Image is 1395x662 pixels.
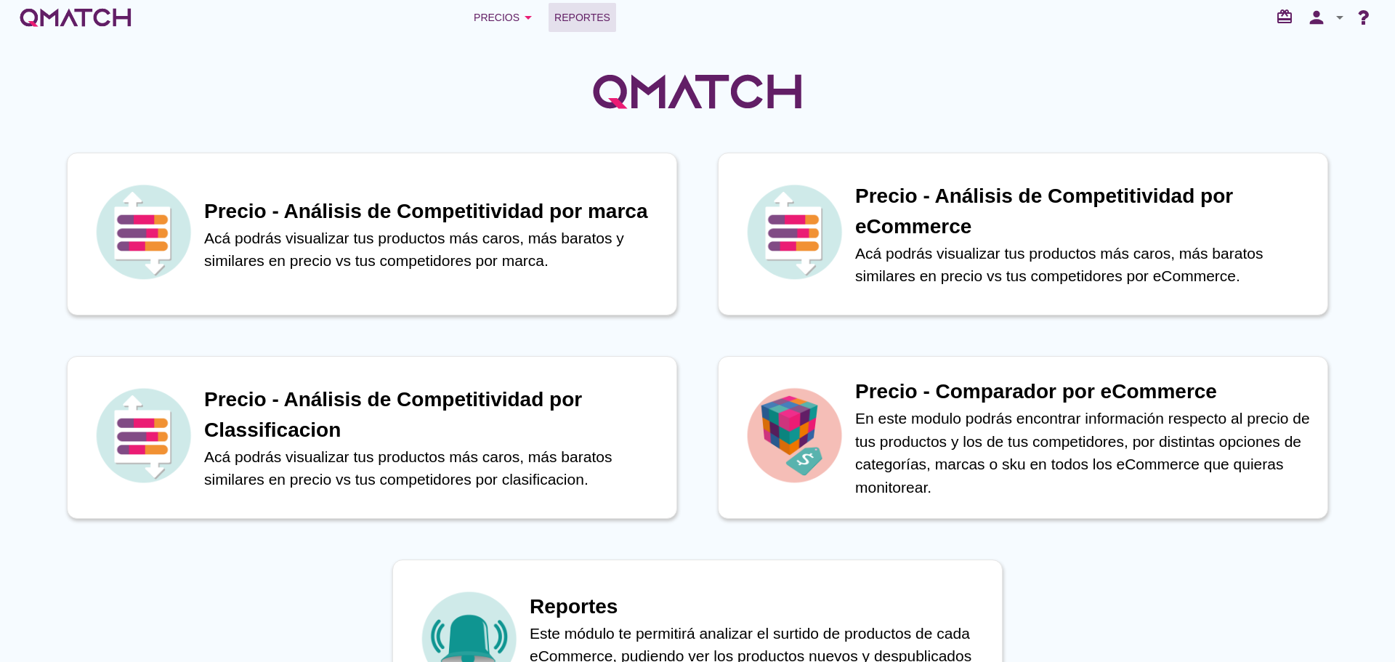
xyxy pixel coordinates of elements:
[549,3,616,32] a: Reportes
[46,356,697,519] a: iconPrecio - Análisis de Competitividad por ClassificacionAcá podrás visualizar tus productos más...
[92,384,194,486] img: icon
[204,384,662,445] h1: Precio - Análisis de Competitividad por Classificacion
[519,9,537,26] i: arrow_drop_down
[855,407,1313,498] p: En este modulo podrás encontrar información respecto al precio de tus productos y los de tus comp...
[855,242,1313,288] p: Acá podrás visualizar tus productos más caros, más baratos similares en precio vs tus competidore...
[1302,7,1331,28] i: person
[855,181,1313,242] h1: Precio - Análisis de Competitividad por eCommerce
[1276,8,1299,25] i: redeem
[530,592,987,622] h1: Reportes
[474,9,537,26] div: Precios
[743,384,845,486] img: icon
[462,3,549,32] button: Precios
[855,376,1313,407] h1: Precio - Comparador por eCommerce
[46,153,697,315] a: iconPrecio - Análisis de Competitividad por marcaAcá podrás visualizar tus productos más caros, m...
[697,356,1348,519] a: iconPrecio - Comparador por eCommerceEn este modulo podrás encontrar información respecto al prec...
[17,3,134,32] a: white-qmatch-logo
[589,55,806,128] img: QMatchLogo
[554,9,610,26] span: Reportes
[204,227,662,273] p: Acá podrás visualizar tus productos más caros, más baratos y similares en precio vs tus competido...
[204,196,662,227] h1: Precio - Análisis de Competitividad por marca
[697,153,1348,315] a: iconPrecio - Análisis de Competitividad por eCommerceAcá podrás visualizar tus productos más caro...
[204,445,662,491] p: Acá podrás visualizar tus productos más caros, más baratos similares en precio vs tus competidore...
[1331,9,1348,26] i: arrow_drop_down
[92,181,194,283] img: icon
[743,181,845,283] img: icon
